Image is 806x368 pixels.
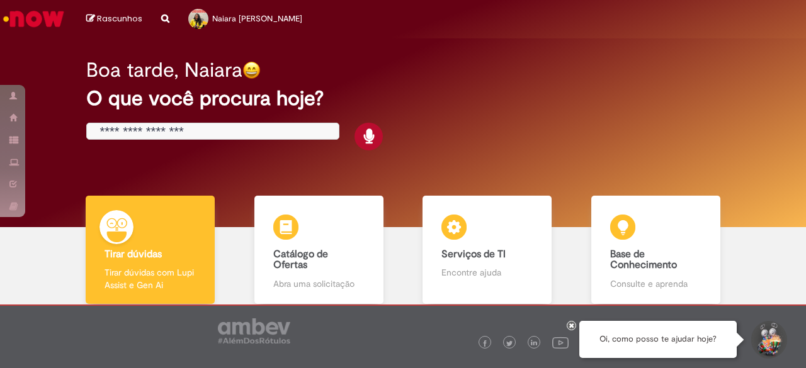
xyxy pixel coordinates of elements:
b: Base de Conhecimento [610,248,677,272]
img: logo_footer_ambev_rotulo_gray.png [218,318,290,343]
img: logo_footer_facebook.png [482,340,488,347]
a: Base de Conhecimento Consulte e aprenda [572,196,741,304]
img: logo_footer_twitter.png [506,340,513,347]
a: Tirar dúvidas Tirar dúvidas com Lupi Assist e Gen Ai [66,196,235,304]
a: Rascunhos [86,13,142,25]
button: Iniciar Conversa de Suporte [749,321,787,359]
span: Naiara [PERSON_NAME] [212,13,302,24]
span: Rascunhos [97,13,142,25]
p: Encontre ajuda [441,266,533,279]
h2: O que você procura hoje? [86,87,719,109]
p: Tirar dúvidas com Lupi Assist e Gen Ai [105,266,196,291]
div: Oi, como posso te ajudar hoje? [579,321,737,358]
h2: Boa tarde, Naiara [86,59,242,81]
b: Tirar dúvidas [105,248,162,260]
p: Consulte e aprenda [610,277,701,290]
b: Catálogo de Ofertas [273,248,328,272]
a: Catálogo de Ofertas Abra uma solicitação [235,196,404,304]
img: logo_footer_linkedin.png [531,340,537,347]
a: Serviços de TI Encontre ajuda [403,196,572,304]
img: ServiceNow [1,6,66,31]
b: Serviços de TI [441,248,506,260]
img: logo_footer_youtube.png [552,334,569,350]
img: happy-face.png [242,61,261,79]
p: Abra uma solicitação [273,277,365,290]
